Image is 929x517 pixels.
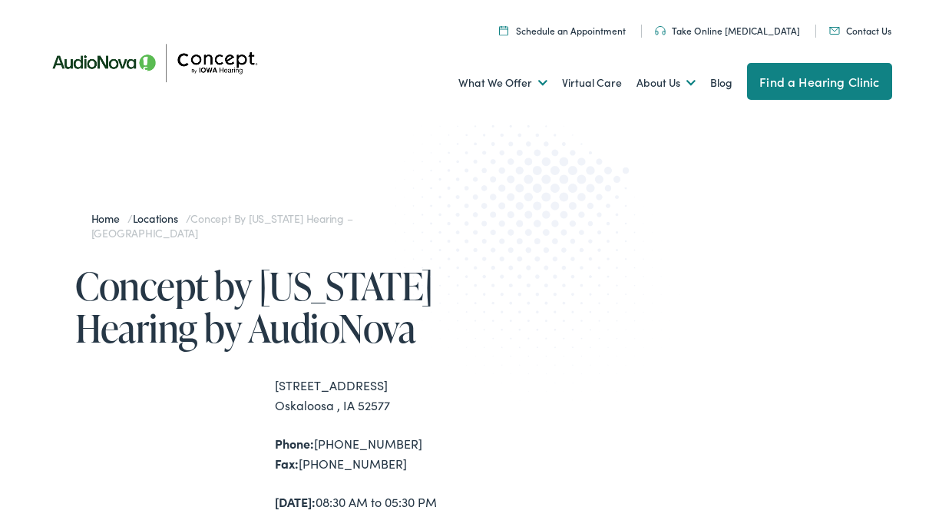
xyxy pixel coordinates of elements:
[562,55,622,111] a: Virtual Care
[75,264,464,349] h1: Concept by [US_STATE] Hearing by AudioNova
[275,435,314,452] strong: Phone:
[499,25,508,35] img: A calendar icon to schedule an appointment at Concept by Iowa Hearing.
[275,376,464,415] div: [STREET_ADDRESS] Oskaloosa , IA 52577
[710,55,732,111] a: Blog
[636,55,696,111] a: About Us
[829,27,840,35] img: utility icon
[133,210,186,226] a: Locations
[458,55,547,111] a: What We Offer
[655,26,666,35] img: utility icon
[91,210,353,241] span: Concept by [US_STATE] Hearing – [GEOGRAPHIC_DATA]
[655,24,800,37] a: Take Online [MEDICAL_DATA]
[747,63,891,100] a: Find a Hearing Clinic
[829,24,891,37] a: Contact Us
[499,24,626,37] a: Schedule an Appointment
[91,210,353,241] span: / /
[275,455,299,472] strong: Fax:
[275,434,464,473] div: [PHONE_NUMBER] [PHONE_NUMBER]
[275,493,316,510] strong: [DATE]:
[91,210,127,226] a: Home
